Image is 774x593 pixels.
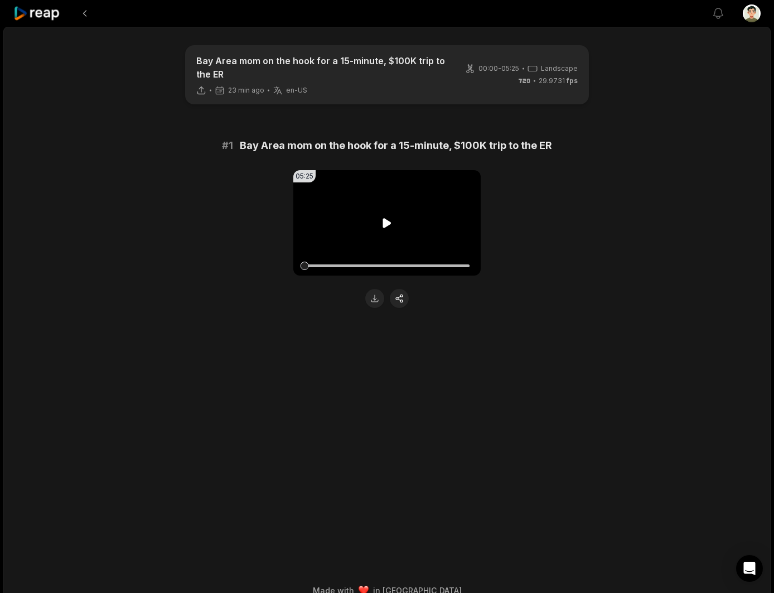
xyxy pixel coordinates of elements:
video: Your browser does not support mp4 format. [293,170,481,276]
span: 23 min ago [228,86,264,95]
span: # 1 [222,138,233,153]
span: en-US [286,86,307,95]
span: Landscape [541,64,578,74]
span: 29.9731 [539,76,578,86]
span: Bay Area mom on the hook for a 15-minute, $100K trip to the ER [240,138,552,153]
div: Open Intercom Messenger [736,555,763,582]
p: Bay Area mom on the hook for a 15-minute, $100K trip to the ER [196,54,452,81]
span: 00:00 - 05:25 [478,64,519,74]
span: fps [567,76,578,85]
